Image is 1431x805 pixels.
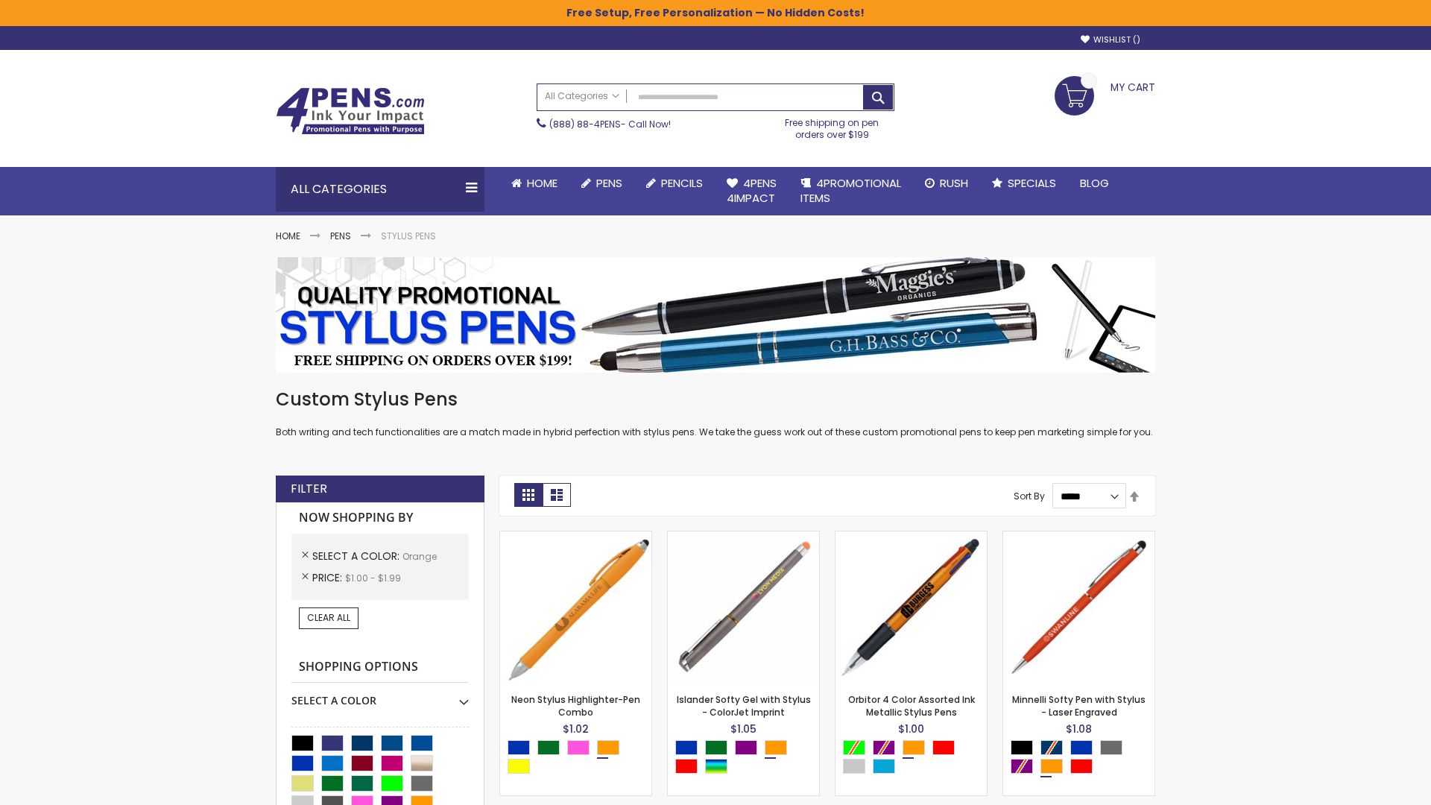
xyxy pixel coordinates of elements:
[898,722,924,736] span: $1.00
[668,531,819,683] img: Islander Softy Gel with Stylus - ColorJet Imprint-Orange
[276,388,1155,439] div: Both writing and tech functionalities are a match made in hybrid perfection with stylus pens. We ...
[597,740,619,755] div: Orange
[291,651,469,684] strong: Shopping Options
[1070,759,1093,774] div: Red
[913,167,980,200] a: Rush
[1100,740,1122,755] div: Grey
[765,740,787,755] div: Orange
[1070,740,1093,755] div: Blue
[276,388,1155,411] h1: Custom Stylus Pens
[668,531,819,543] a: Islander Softy Gel with Stylus - ColorJet Imprint-Orange
[1003,531,1154,543] a: Minnelli Softy Pen with Stylus - Laser Engraved-Orange
[527,175,557,191] span: Home
[727,175,777,206] span: 4Pens 4impact
[1040,759,1063,774] div: Orange
[563,722,589,736] span: $1.02
[500,531,651,543] a: Neon Stylus Highlighter-Pen Combo-Orange
[705,740,727,755] div: Green
[276,257,1155,373] img: Stylus Pens
[537,84,627,109] a: All Categories
[511,693,640,718] a: Neon Stylus Highlighter-Pen Combo
[545,90,619,102] span: All Categories
[843,740,987,777] div: Select A Color
[508,740,530,755] div: Blue
[730,722,756,736] span: $1.05
[705,759,727,774] div: Assorted
[567,740,590,755] div: Pink
[291,481,327,497] strong: Filter
[873,759,895,774] div: Turquoise
[508,740,651,777] div: Select A Color
[675,740,819,777] div: Select A Color
[291,683,469,708] div: Select A Color
[299,607,358,628] a: Clear All
[276,167,484,212] div: All Categories
[770,111,895,141] div: Free shipping on pen orders over $199
[735,740,757,755] div: Purple
[675,759,698,774] div: Red
[835,531,987,543] a: Orbitor 4 Color Assorted Ink Metallic Stylus Pens-Orange
[1080,175,1109,191] span: Blog
[1014,490,1045,502] label: Sort By
[549,118,671,130] span: - Call Now!
[903,740,925,755] div: Orange
[1068,167,1121,200] a: Blog
[634,167,715,200] a: Pencils
[312,549,402,563] span: Select A Color
[800,175,901,206] span: 4PROMOTIONAL ITEMS
[715,167,789,215] a: 4Pens4impact
[402,550,437,563] span: Orange
[276,230,300,242] a: Home
[789,167,913,215] a: 4PROMOTIONALITEMS
[1011,740,1033,755] div: Black
[848,693,975,718] a: Orbitor 4 Color Assorted Ink Metallic Stylus Pens
[312,570,345,585] span: Price
[508,759,530,774] div: Yellow
[1066,722,1092,736] span: $1.08
[1011,740,1154,777] div: Select A Color
[307,611,350,624] span: Clear All
[381,230,436,242] strong: Stylus Pens
[940,175,968,191] span: Rush
[569,167,634,200] a: Pens
[330,230,351,242] a: Pens
[549,118,621,130] a: (888) 88-4PENS
[345,572,401,584] span: $1.00 - $1.99
[500,531,651,683] img: Neon Stylus Highlighter-Pen Combo-Orange
[980,167,1068,200] a: Specials
[843,759,865,774] div: Silver
[932,740,955,755] div: Red
[291,502,469,534] strong: Now Shopping by
[276,87,425,135] img: 4Pens Custom Pens and Promotional Products
[675,740,698,755] div: Blue
[661,175,703,191] span: Pencils
[1081,34,1140,45] a: Wishlist
[596,175,622,191] span: Pens
[677,693,811,718] a: Islander Softy Gel with Stylus - ColorJet Imprint
[1003,531,1154,683] img: Minnelli Softy Pen with Stylus - Laser Engraved-Orange
[537,740,560,755] div: Green
[1008,175,1056,191] span: Specials
[835,531,987,683] img: Orbitor 4 Color Assorted Ink Metallic Stylus Pens-Orange
[514,483,543,507] strong: Grid
[499,167,569,200] a: Home
[1012,693,1146,718] a: Minnelli Softy Pen with Stylus - Laser Engraved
